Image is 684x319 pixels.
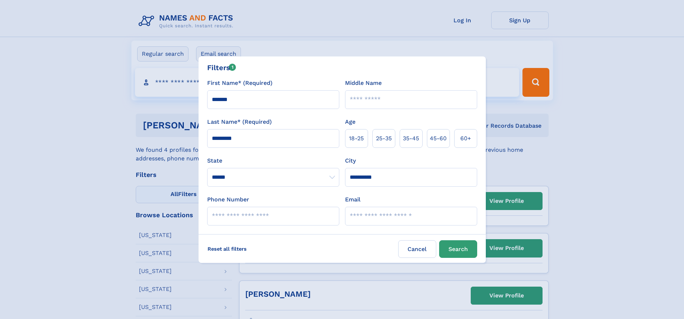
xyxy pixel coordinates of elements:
[439,240,477,258] button: Search
[207,79,273,87] label: First Name* (Required)
[430,134,447,143] span: 45‑60
[460,134,471,143] span: 60+
[398,240,436,258] label: Cancel
[349,134,364,143] span: 18‑25
[345,195,360,204] label: Email
[207,156,339,165] label: State
[203,240,251,258] label: Reset all filters
[345,79,382,87] label: Middle Name
[376,134,392,143] span: 25‑35
[345,156,356,165] label: City
[207,195,249,204] label: Phone Number
[403,134,419,143] span: 35‑45
[207,62,236,73] div: Filters
[345,118,355,126] label: Age
[207,118,272,126] label: Last Name* (Required)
